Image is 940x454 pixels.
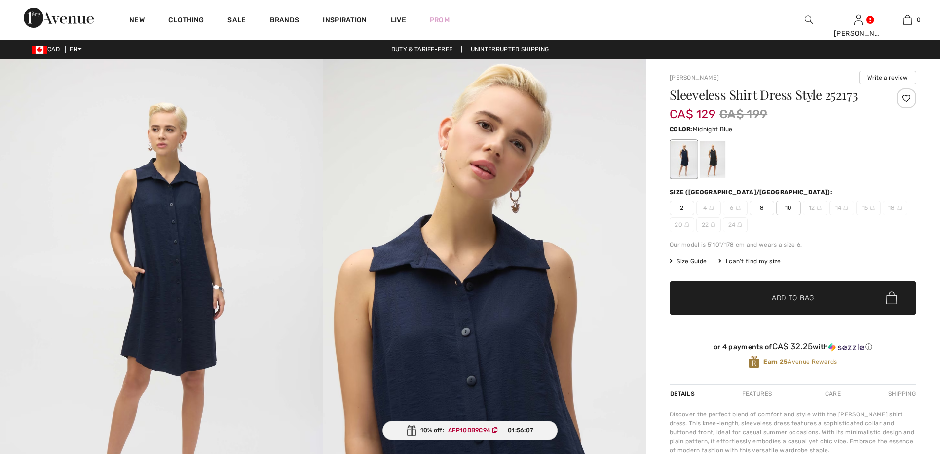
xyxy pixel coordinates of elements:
[391,15,406,25] a: Live
[684,222,689,227] img: ring-m.svg
[270,16,300,26] a: Brands
[854,15,863,24] a: Sign In
[407,425,416,436] img: Gift.svg
[129,16,145,26] a: New
[817,206,822,210] img: ring-m.svg
[700,141,725,178] div: Black
[382,421,558,440] div: 10% off:
[854,14,863,26] img: My Info
[718,257,781,266] div: I can't find my size
[856,201,881,215] span: 16
[670,240,916,249] div: Our model is 5'10"/178 cm and wears a size 6.
[670,126,693,133] span: Color:
[749,355,759,369] img: Avenue Rewards
[508,426,533,435] span: 01:56:07
[883,14,932,26] a: 0
[70,46,82,53] span: EN
[772,293,814,303] span: Add to Bag
[805,14,813,26] img: search the website
[870,206,875,210] img: ring-m.svg
[886,291,897,304] img: Bag.svg
[750,201,774,215] span: 8
[763,358,788,365] strong: Earn 25
[227,16,246,26] a: Sale
[763,357,837,366] span: Avenue Rewards
[696,217,721,232] span: 22
[803,201,827,215] span: 12
[734,385,780,403] div: Features
[917,15,921,24] span: 0
[723,217,748,232] span: 24
[32,46,64,53] span: CAD
[696,201,721,215] span: 4
[828,343,864,352] img: Sezzle
[670,342,916,352] div: or 4 payments of with
[670,74,719,81] a: [PERSON_NAME]
[670,217,694,232] span: 20
[711,222,715,227] img: ring-m.svg
[817,385,849,403] div: Care
[670,88,875,101] h1: Sleeveless Shirt Dress Style 252173
[430,15,450,25] a: Prom
[32,46,47,54] img: Canadian Dollar
[670,281,916,315] button: Add to Bag
[719,105,767,123] span: CA$ 199
[671,141,697,178] div: Midnight Blue
[168,16,204,26] a: Clothing
[834,28,882,39] div: [PERSON_NAME]
[903,14,912,26] img: My Bag
[693,126,733,133] span: Midnight Blue
[670,385,697,403] div: Details
[772,341,813,351] span: CA$ 32.25
[859,71,916,84] button: Write a review
[883,201,907,215] span: 18
[670,257,707,266] span: Size Guide
[829,201,854,215] span: 14
[323,16,367,26] span: Inspiration
[877,380,930,405] iframe: Opens a widget where you can chat to one of our agents
[670,342,916,355] div: or 4 payments ofCA$ 32.25withSezzle Click to learn more about Sezzle
[670,201,694,215] span: 2
[737,222,742,227] img: ring-m.svg
[723,201,748,215] span: 6
[448,427,490,434] ins: AFP10DB9C94
[843,206,848,210] img: ring-m.svg
[736,206,741,210] img: ring-m.svg
[897,206,902,210] img: ring-m.svg
[776,201,801,215] span: 10
[709,206,714,210] img: ring-m.svg
[24,8,94,28] img: 1ère Avenue
[670,188,834,197] div: Size ([GEOGRAPHIC_DATA]/[GEOGRAPHIC_DATA]):
[670,97,715,121] span: CA$ 129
